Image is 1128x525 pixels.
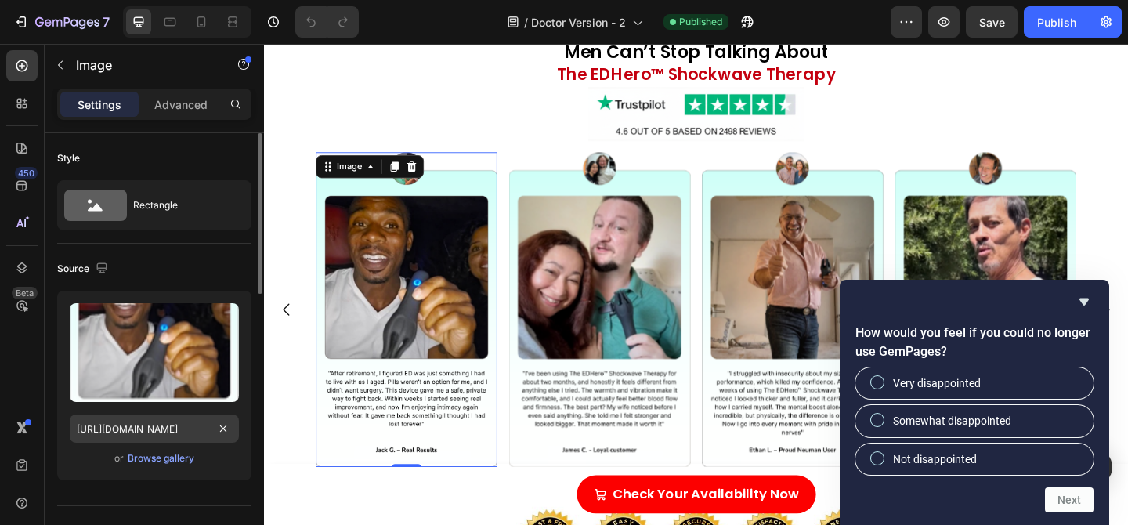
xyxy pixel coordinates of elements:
div: Browse gallery [128,451,194,465]
button: Hide survey [1075,292,1094,311]
div: Publish [1037,14,1076,31]
div: Image [76,127,110,141]
img: gempages_579267214696252209-460115ad-ca75-4b98-94b1-9e998c122ffa.png [266,118,464,462]
strong: The EDHero™ Shockwave Therapy [319,21,622,45]
button: 7 [6,6,117,38]
img: gempages_579267214696252209-fe84ee58-d273-46e4-bb50-ba6058cadd3c.png [476,118,674,462]
h2: How would you feel if you could no longer use GemPages? [855,324,1094,361]
button: Carousel Next Arrow [894,267,938,311]
span: Doctor Version - 2 [531,14,626,31]
div: Undo/Redo [295,6,359,38]
img: gempages_579267214696252209-afdf26e8-8191-4aaf-912b-4cd0e1195ca8.png [686,118,884,462]
button: Carousel Back Arrow [2,267,46,311]
div: 450 [15,167,38,179]
div: How would you feel if you could no longer use GemPages? [855,292,1094,512]
div: How would you feel if you could no longer use GemPages? [855,367,1094,475]
span: / [524,14,528,31]
p: Advanced [154,96,208,113]
span: or [114,449,124,468]
button: Save [966,6,1018,38]
img: preview-image [70,303,239,402]
iframe: Design area [264,44,1128,525]
span: Somewhat disappointed [893,413,1011,429]
span: Not disappointed [893,451,977,467]
span: Very disappointed [893,375,981,391]
p: 7 [103,13,110,31]
img: gempages_579267214696252209-6207a87e-9d97-4b76-93d0-721214dc5ed4.png [56,118,254,462]
p: Settings [78,96,121,113]
button: Browse gallery [127,451,195,466]
div: Rectangle [133,187,229,223]
span: Published [679,15,722,29]
div: Source [57,259,111,280]
img: gempages_579267214696252209-3c75e050-2ce9-4873-8d22-0b478a5250c4.png [352,47,587,106]
div: Beta [12,287,38,299]
button: Publish [1024,6,1090,38]
a: Check Your Availability Now [340,469,600,511]
button: Next question [1045,487,1094,512]
p: Image [76,56,209,74]
p: Check Your Availability Now [379,479,581,501]
div: Style [57,151,80,165]
input: https://example.com/image.jpg [70,415,239,443]
span: Save [979,16,1005,29]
